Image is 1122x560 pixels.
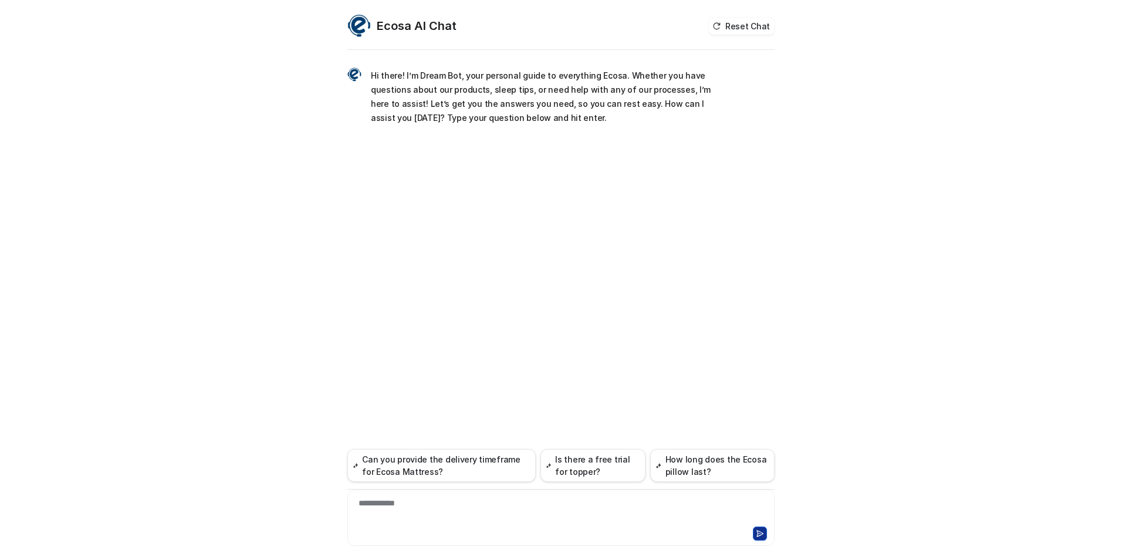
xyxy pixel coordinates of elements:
[709,18,775,35] button: Reset Chat
[650,449,775,482] button: How long does the Ecosa pillow last?
[347,68,361,82] img: Widget
[377,18,457,34] h2: Ecosa AI Chat
[540,449,646,482] button: Is there a free trial for topper?
[347,14,371,38] img: Widget
[347,449,536,482] button: Can you provide the delivery timeframe for Ecosa Mattress?
[371,69,714,125] p: Hi there! I’m Dream Bot, your personal guide to everything Ecosa. Whether you have questions abou...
